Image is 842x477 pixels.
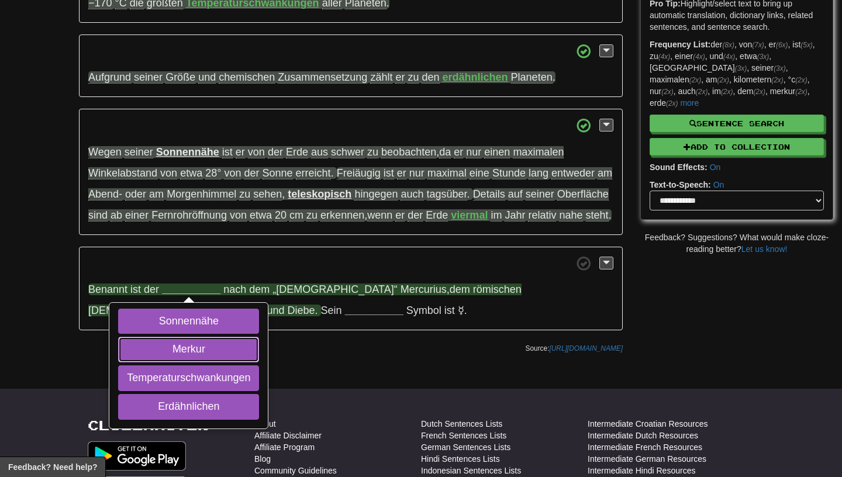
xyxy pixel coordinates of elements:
[559,209,582,222] span: nahe
[244,167,259,179] span: der
[511,71,553,84] span: Planeten
[254,453,271,465] a: Blog
[586,209,609,222] span: steht
[710,163,721,172] a: On
[470,167,489,179] span: eine
[268,146,283,158] span: der
[118,394,259,420] button: Erdähnlichen
[162,284,220,295] strong: __________
[236,146,245,158] span: er
[248,146,265,158] span: von
[401,284,447,295] span: Mercurius
[134,71,163,84] span: seiner
[511,71,555,84] span: .
[306,209,318,222] span: zu
[337,167,381,179] span: Freiäugig
[288,188,351,200] strong: teleskopisch
[296,167,331,179] span: erreicht
[278,71,367,84] span: Zusammensetzung
[427,188,467,201] span: tagsüber
[254,465,337,476] a: Community Guidelines
[771,76,783,84] em: (2x)
[696,88,708,96] em: (2x)
[721,88,733,96] em: (2x)
[250,209,272,222] span: etwa
[444,305,455,316] span: ist
[88,305,206,316] span: [DEMOGRAPHIC_DATA]
[650,115,824,132] button: Sentence Search
[230,209,247,222] span: von
[370,71,392,84] span: zählt
[88,284,127,295] span: Benannt
[275,209,287,222] span: 20
[650,163,708,172] strong: Sound Effects:
[224,167,241,179] span: von
[800,41,812,49] em: (5x)
[239,188,250,201] span: zu
[354,188,470,201] span: .
[722,41,734,49] em: (8x)
[406,305,441,316] span: Symbol
[473,284,522,295] span: römischen
[144,284,159,295] span: der
[454,146,463,158] span: er
[588,441,702,453] a: Intermediate French Resources
[450,284,470,295] span: dem
[439,146,451,158] span: da
[513,146,564,158] span: maximalen
[321,305,342,316] span: Sein
[180,167,202,179] span: etwa
[118,365,259,391] button: Temperaturschwankungen
[384,167,394,179] span: ist
[88,167,157,179] span: Winkelabstand
[757,53,769,61] em: (3x)
[735,64,747,72] em: (3x)
[443,71,508,83] strong: erdähnlichen
[395,209,405,222] span: er
[551,167,595,179] span: entweder
[118,337,259,362] button: Merkur
[526,188,554,201] span: seiner
[723,53,735,61] em: (4x)
[289,209,303,222] span: cm
[421,465,521,476] a: Indonesian Sentences Lists
[458,305,464,316] span: ☿
[406,305,467,316] span: .
[267,305,284,316] span: und
[588,418,708,430] a: Intermediate Croatian Resources
[254,430,322,441] a: Affiliate Disclaimer
[421,441,510,453] a: German Sentences Lists
[717,76,729,84] em: (2x)
[466,146,481,158] span: nur
[88,209,108,222] span: sind
[345,305,403,316] strong: __________
[650,180,711,189] strong: Text-to-Speech:
[598,167,612,179] span: am
[640,231,833,255] div: Feedback? Suggestions? What would make cloze-reading better?
[111,209,122,222] span: ab
[254,418,276,430] a: About
[367,146,378,158] span: zu
[451,209,488,221] strong: viermal
[795,88,807,96] em: (2x)
[381,146,436,158] span: beobachten
[167,188,236,201] span: Morgenhimmel
[650,39,824,109] p: der , von , er , ist , zu , einer , und , etwa , [GEOGRAPHIC_DATA] , seiner , maximalen , am , ki...
[88,146,564,179] span: , .
[408,209,423,222] span: der
[320,209,364,222] span: erkennen
[421,418,502,430] a: Dutch Sentences Lists
[8,461,97,473] span: Open feedback widget
[125,188,146,201] span: oder
[401,188,423,201] span: auch
[288,305,315,316] span: Diebe
[125,209,149,222] span: einer
[776,41,788,49] em: (6x)
[491,209,502,222] span: im
[223,284,246,295] span: nach
[222,146,233,158] span: ist
[354,188,398,201] span: hingegen
[408,71,419,84] span: zu
[263,167,293,179] span: Sonne
[588,453,706,465] a: Intermediate German Resources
